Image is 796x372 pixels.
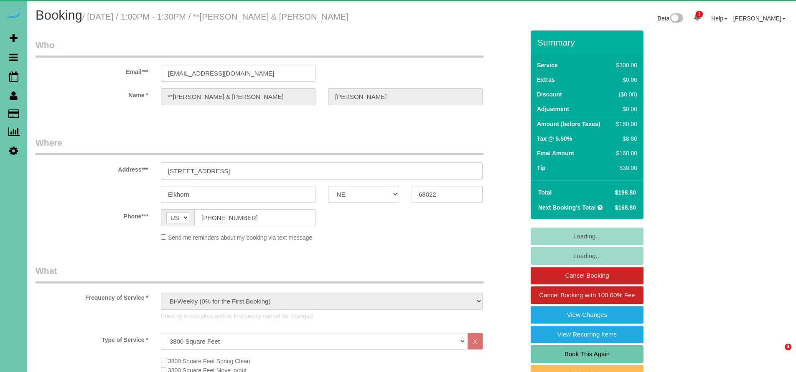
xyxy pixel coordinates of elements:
[538,204,596,211] strong: Next Booking's Total
[696,11,703,18] span: 2
[531,345,643,363] a: Book This Again
[531,267,643,284] a: Cancel Booking
[613,61,637,69] div: $300.00
[82,12,348,21] small: / [DATE] / 1:00PM - 1:30PM / **[PERSON_NAME] & [PERSON_NAME]
[29,88,155,99] label: Name *
[537,120,600,128] label: Amount (before Taxes)
[539,291,635,299] span: Cancel Booking with 100.00% Fee
[5,8,22,20] img: Automaid Logo
[613,76,637,84] div: $0.00
[29,291,155,302] label: Frequency of Service *
[785,344,791,350] span: 4
[36,265,483,283] legend: What
[36,39,483,58] legend: Who
[161,312,483,320] p: Booking is complete and its Frequency cannot be changed
[537,105,569,113] label: Adjustment
[538,189,552,196] strong: Total
[531,306,643,324] a: View Changes
[733,15,786,22] a: [PERSON_NAME]
[613,120,637,128] div: $160.00
[168,358,250,364] span: 3800 Square Feet Spring Clean
[613,105,637,113] div: $0.00
[613,134,637,143] div: $8.80
[537,61,558,69] label: Service
[537,134,572,143] label: Tax @ 5.50%
[669,13,683,24] img: New interface
[168,234,313,241] span: Send me reminders about my booking via text message
[531,326,643,343] a: View Recurring Items
[615,189,636,196] span: $198.80
[537,76,555,84] label: Extras
[613,149,637,157] div: $168.80
[615,204,636,211] span: $168.80
[537,90,562,99] label: Discount
[36,8,82,23] span: Booking
[768,344,788,364] iframe: Intercom live chat
[613,164,637,172] div: $30.00
[711,15,727,22] a: Help
[537,38,639,47] h3: Summary
[537,149,574,157] label: Final Amount
[658,15,684,22] a: Beta
[537,164,546,172] label: Tip
[689,8,705,27] a: 2
[531,286,643,304] a: Cancel Booking with 100.00% Fee
[36,137,483,155] legend: Where
[29,333,155,344] label: Type of Service *
[613,90,637,99] div: ($0.00)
